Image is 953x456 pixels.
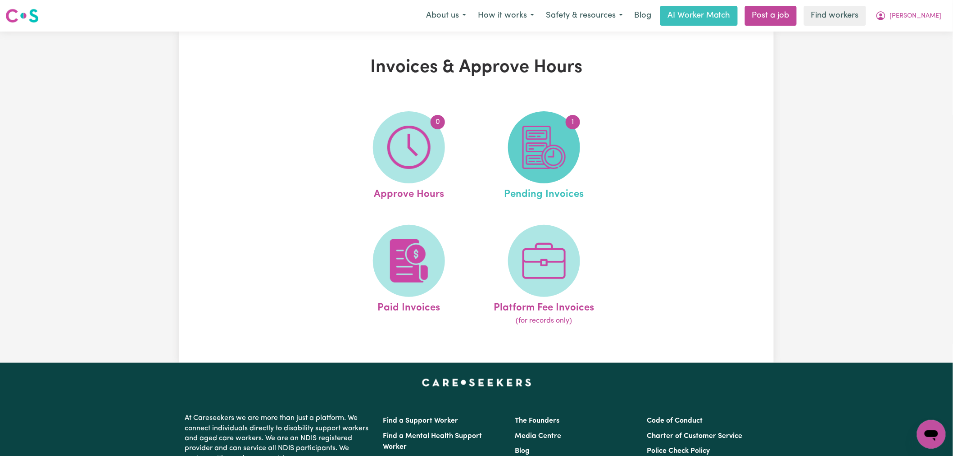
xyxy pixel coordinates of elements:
[660,6,738,26] a: AI Worker Match
[5,8,39,24] img: Careseekers logo
[383,433,482,451] a: Find a Mental Health Support Worker
[870,6,948,25] button: My Account
[745,6,797,26] a: Post a job
[420,6,472,25] button: About us
[344,225,474,327] a: Paid Invoices
[890,11,942,21] span: [PERSON_NAME]
[917,420,946,449] iframe: Button to launch messaging window
[504,183,584,202] span: Pending Invoices
[515,447,530,455] a: Blog
[515,417,559,424] a: The Founders
[377,297,440,316] span: Paid Invoices
[647,433,743,440] a: Charter of Customer Service
[472,6,540,25] button: How it works
[383,417,458,424] a: Find a Support Worker
[374,183,444,202] span: Approve Hours
[515,433,561,440] a: Media Centre
[804,6,866,26] a: Find workers
[422,379,531,386] a: Careseekers home page
[566,115,580,129] span: 1
[479,225,609,327] a: Platform Fee Invoices(for records only)
[647,447,710,455] a: Police Check Policy
[494,297,594,316] span: Platform Fee Invoices
[629,6,657,26] a: Blog
[284,57,669,78] h1: Invoices & Approve Hours
[647,417,703,424] a: Code of Conduct
[516,315,572,326] span: (for records only)
[344,111,474,202] a: Approve Hours
[479,111,609,202] a: Pending Invoices
[540,6,629,25] button: Safety & resources
[5,5,39,26] a: Careseekers logo
[431,115,445,129] span: 0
